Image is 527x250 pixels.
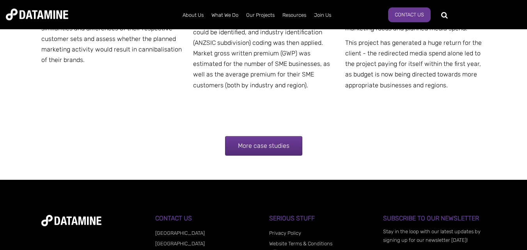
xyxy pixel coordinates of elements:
[155,230,205,236] a: [GEOGRAPHIC_DATA]
[269,241,332,246] a: Website Terms & Conditions
[155,215,258,222] h3: Contact Us
[208,5,242,25] a: What We Do
[383,215,486,222] h3: Subscribe to our Newsletter
[155,241,205,246] a: [GEOGRAPHIC_DATA]
[225,136,302,156] a: More case studies
[41,215,101,226] img: datamine-logo-white
[310,5,335,25] a: Join Us
[269,230,301,236] a: Privacy Policy
[242,5,279,25] a: Our Projects
[193,16,334,90] p: Address data was geo-coded so that regions could be identified, and industry identification (ANZS...
[269,215,372,222] h3: Serious Stuff
[279,5,310,25] a: Resources
[383,227,486,245] p: Stay in the loop with our latest updates by signing up for our newsletter [DATE]!
[179,5,208,25] a: About Us
[388,7,431,22] a: Contact Us
[345,37,486,90] p: This project has generated a huge return for the client - the redirected media spend alone led to...
[6,9,68,20] img: Datamine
